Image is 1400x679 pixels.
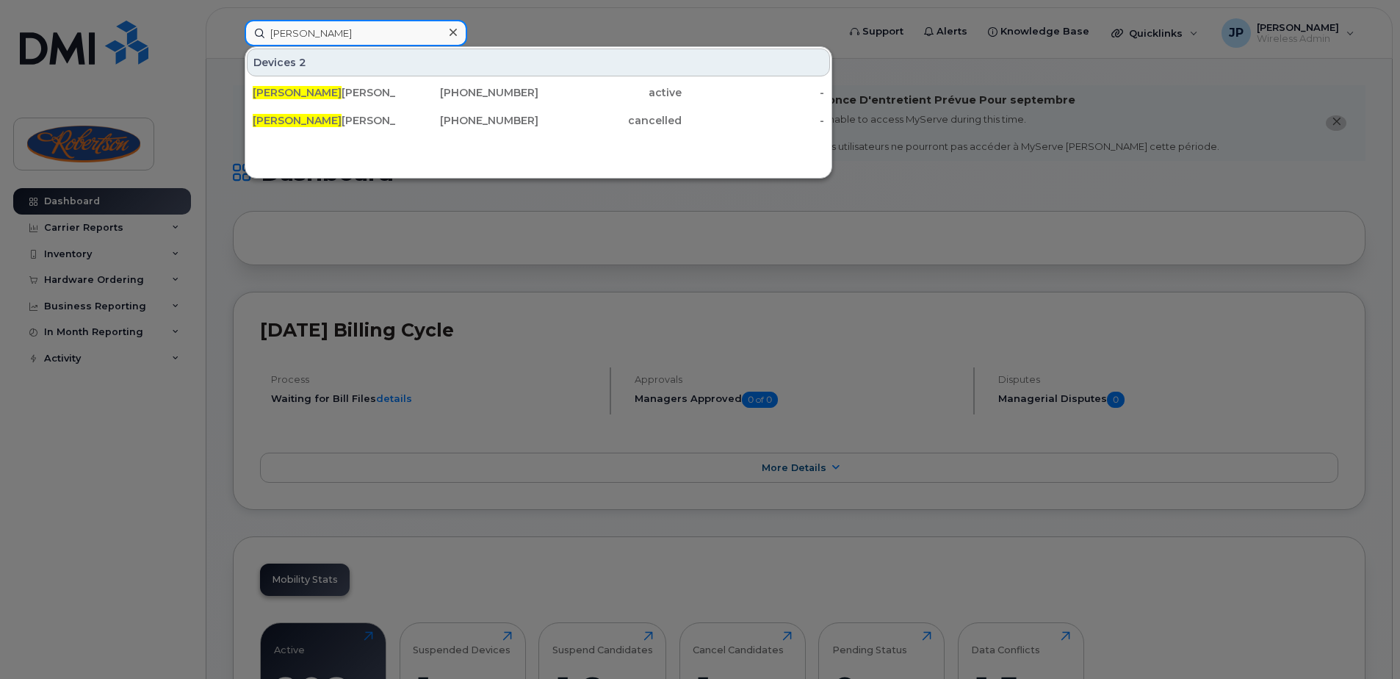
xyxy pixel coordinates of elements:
div: [PERSON_NAME] [253,85,396,100]
div: Devices [247,48,830,76]
div: cancelled [538,113,682,128]
div: - [682,85,825,100]
span: [PERSON_NAME] [253,86,342,99]
span: 2 [299,55,306,70]
a: [PERSON_NAME][PERSON_NAME][PHONE_NUMBER]cancelled- [247,107,830,134]
div: [PHONE_NUMBER] [396,85,539,100]
div: [PERSON_NAME] [253,113,396,128]
div: active [538,85,682,100]
div: - [682,113,825,128]
span: [PERSON_NAME] [253,114,342,127]
a: [PERSON_NAME][PERSON_NAME][PHONE_NUMBER]active- [247,79,830,106]
div: [PHONE_NUMBER] [396,113,539,128]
